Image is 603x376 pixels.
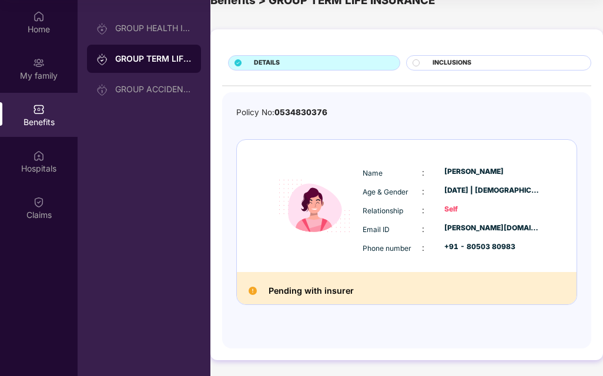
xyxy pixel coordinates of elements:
span: Name [363,169,383,177]
div: Policy No: [236,106,327,119]
span: : [422,167,424,177]
span: : [422,224,424,234]
span: Email ID [363,225,390,234]
span: Phone number [363,244,411,253]
img: icon [269,161,360,251]
span: : [422,243,424,253]
div: [PERSON_NAME] [444,166,541,177]
span: Relationship [363,206,403,215]
h2: Pending with insurer [269,284,354,298]
span: 0534830376 [274,108,327,117]
div: GROUP ACCIDENTAL INSURANCE [115,85,192,94]
img: svg+xml;base64,PHN2ZyBpZD0iSG9zcGl0YWxzIiB4bWxucz0iaHR0cDovL3d3dy53My5vcmcvMjAwMC9zdmciIHdpZHRoPS... [33,150,45,162]
div: Self [444,204,541,215]
img: svg+xml;base64,PHN2ZyBpZD0iQ2xhaW0iIHhtbG5zPSJodHRwOi8vd3d3LnczLm9yZy8yMDAwL3N2ZyIgd2lkdGg9IjIwIi... [33,196,45,208]
img: Pending [249,287,257,295]
span: : [422,205,424,215]
img: svg+xml;base64,PHN2ZyB3aWR0aD0iMjAiIGhlaWdodD0iMjAiIHZpZXdCb3g9IjAgMCAyMCAyMCIgZmlsbD0ibm9uZSIgeG... [33,57,45,69]
span: Age & Gender [363,187,408,196]
img: svg+xml;base64,PHN2ZyB3aWR0aD0iMjAiIGhlaWdodD0iMjAiIHZpZXdCb3g9IjAgMCAyMCAyMCIgZmlsbD0ibm9uZSIgeG... [96,84,108,96]
div: [PERSON_NAME][DOMAIN_NAME][EMAIL_ADDRESS][DOMAIN_NAME] [444,223,541,234]
img: svg+xml;base64,PHN2ZyBpZD0iQmVuZWZpdHMiIHhtbG5zPSJodHRwOi8vd3d3LnczLm9yZy8yMDAwL3N2ZyIgd2lkdGg9Ij... [33,103,45,115]
img: svg+xml;base64,PHN2ZyB3aWR0aD0iMjAiIGhlaWdodD0iMjAiIHZpZXdCb3g9IjAgMCAyMCAyMCIgZmlsbD0ibm9uZSIgeG... [96,23,108,35]
img: svg+xml;base64,PHN2ZyB3aWR0aD0iMjAiIGhlaWdodD0iMjAiIHZpZXdCb3g9IjAgMCAyMCAyMCIgZmlsbD0ibm9uZSIgeG... [96,53,108,65]
span: INCLUSIONS [433,58,471,68]
img: svg+xml;base64,PHN2ZyBpZD0iSG9tZSIgeG1sbnM9Imh0dHA6Ly93d3cudzMub3JnLzIwMDAvc3ZnIiB3aWR0aD0iMjAiIG... [33,11,45,22]
div: [DATE] | [DEMOGRAPHIC_DATA] [444,185,541,196]
span: : [422,186,424,196]
div: GROUP TERM LIFE INSURANCE [115,53,192,65]
div: GROUP HEALTH INSURANCE [115,23,192,33]
span: DETAILS [254,58,280,68]
div: +91 - 80503 80983 [444,241,541,253]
